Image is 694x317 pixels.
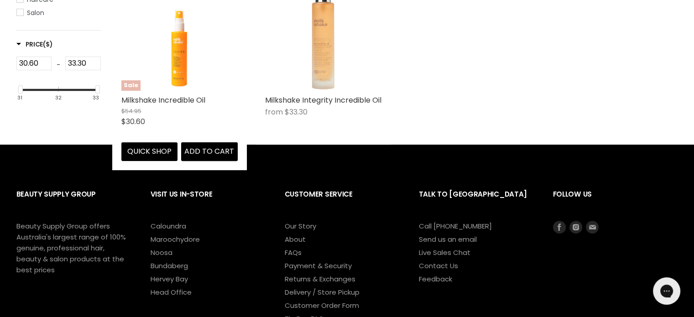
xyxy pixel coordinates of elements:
span: Price [16,40,53,49]
span: Add to cart [184,146,234,156]
div: 31 [17,95,22,101]
a: Live Sales Chat [419,248,470,257]
a: Contact Us [419,261,458,270]
a: Maroochydore [151,234,200,244]
p: Beauty Supply Group offers Australia's largest range of 100% genuine, professional hair, beauty &... [16,221,126,275]
a: Salon [16,8,101,18]
span: $54.95 [121,107,141,115]
div: - [52,57,65,73]
a: Returns & Exchanges [285,274,355,284]
a: Caloundra [151,221,186,231]
a: Payment & Security [285,261,352,270]
a: Noosa [151,248,172,257]
h2: Visit Us In-Store [151,183,266,221]
input: Min Price [16,57,52,70]
a: Feedback [419,274,452,284]
a: Milkshake Incredible Oil [121,95,205,105]
div: 33 [93,95,99,101]
a: Call [PHONE_NUMBER] [419,221,492,231]
h2: Customer Service [285,183,401,221]
span: Salon [27,8,44,17]
h2: Beauty Supply Group [16,183,132,221]
div: 32 [55,95,62,101]
a: Hervey Bay [151,274,188,284]
span: $30.60 [121,116,145,127]
a: Head Office [151,287,192,297]
a: Delivery / Store Pickup [285,287,360,297]
input: Max Price [65,57,101,70]
iframe: Gorgias live chat messenger [648,274,685,308]
a: Customer Order Form [285,301,359,310]
span: $33.30 [285,107,308,117]
button: Add to cart [181,142,238,161]
span: Sale [121,80,141,91]
span: ($) [43,40,52,49]
a: FAQs [285,248,302,257]
a: About [285,234,306,244]
h2: Follow us [553,183,678,221]
span: from [265,107,283,117]
h3: Price($) [16,40,53,49]
button: Quick shop [121,142,178,161]
a: Milkshake Integrity Incredible Oil [265,95,381,105]
a: Bundaberg [151,261,188,270]
a: Our Story [285,221,316,231]
h2: Talk to [GEOGRAPHIC_DATA] [419,183,535,221]
a: Send us an email [419,234,477,244]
